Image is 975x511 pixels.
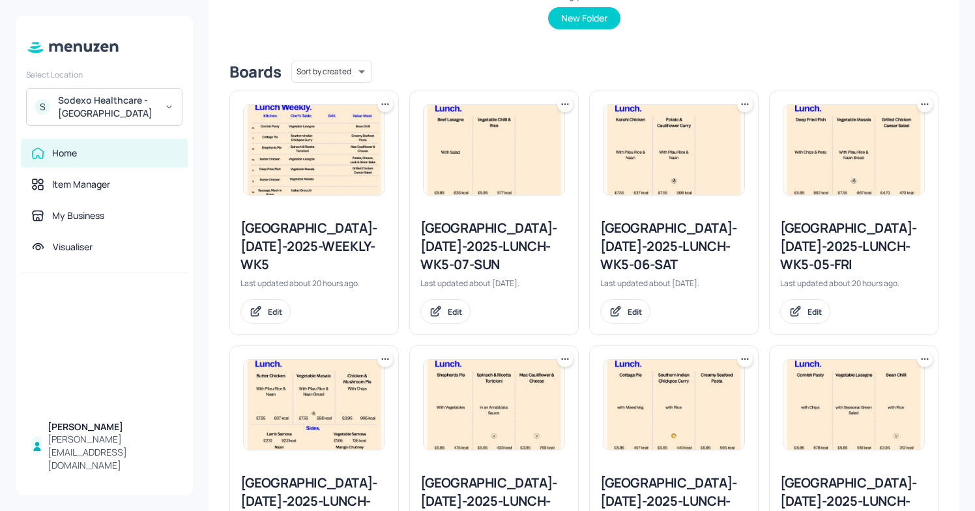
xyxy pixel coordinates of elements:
[48,433,177,472] div: [PERSON_NAME][EMAIL_ADDRESS][DOMAIN_NAME]
[48,420,177,433] div: [PERSON_NAME]
[240,278,388,289] div: Last updated about 20 hours ago.
[420,278,568,289] div: Last updated about [DATE].
[600,278,748,289] div: Last updated about [DATE].
[291,59,372,85] div: Sort by created
[52,147,77,160] div: Home
[53,241,93,254] div: Visualiser
[604,105,744,195] img: 2025-08-16-17553425578332bowuj5sgv8.jpeg
[52,209,104,222] div: My Business
[604,360,744,450] img: 2025-09-21-17584529789164itnmgj5jve.jpeg
[26,69,182,80] div: Select Location
[783,105,924,195] img: 2025-09-21-17584607658656bxfyredhmy.jpeg
[424,360,564,450] img: 2025-09-21-1758453455112yiylt1dre5.jpeg
[424,105,564,195] img: 2025-08-22-1755851503198m750jpj9rrg.jpeg
[808,306,822,317] div: Edit
[600,219,748,274] div: [GEOGRAPHIC_DATA]-[DATE]-2025-LUNCH-WK5-06-SAT
[780,219,927,274] div: [GEOGRAPHIC_DATA]-[DATE]-2025-LUNCH-WK5-05-FRI
[229,61,281,82] div: Boards
[628,306,642,317] div: Edit
[244,360,385,450] img: 2025-09-21-1758454007451iv2uyo8esj.jpeg
[244,105,385,195] img: 2025-09-21-17584617044827iluwx42mbf.jpeg
[268,306,282,317] div: Edit
[240,219,388,274] div: [GEOGRAPHIC_DATA]-[DATE]-2025-WEEKLY-WK5
[52,178,110,191] div: Item Manager
[780,278,927,289] div: Last updated about 20 hours ago.
[783,360,924,450] img: 2025-09-21-1758452578107epsm81kxhsl.jpeg
[420,219,568,274] div: [GEOGRAPHIC_DATA]-[DATE]-2025-LUNCH-WK5-07-SUN
[448,306,462,317] div: Edit
[58,94,156,120] div: Sodexo Healthcare - [GEOGRAPHIC_DATA]
[548,7,620,29] button: New Folder
[35,99,50,115] div: S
